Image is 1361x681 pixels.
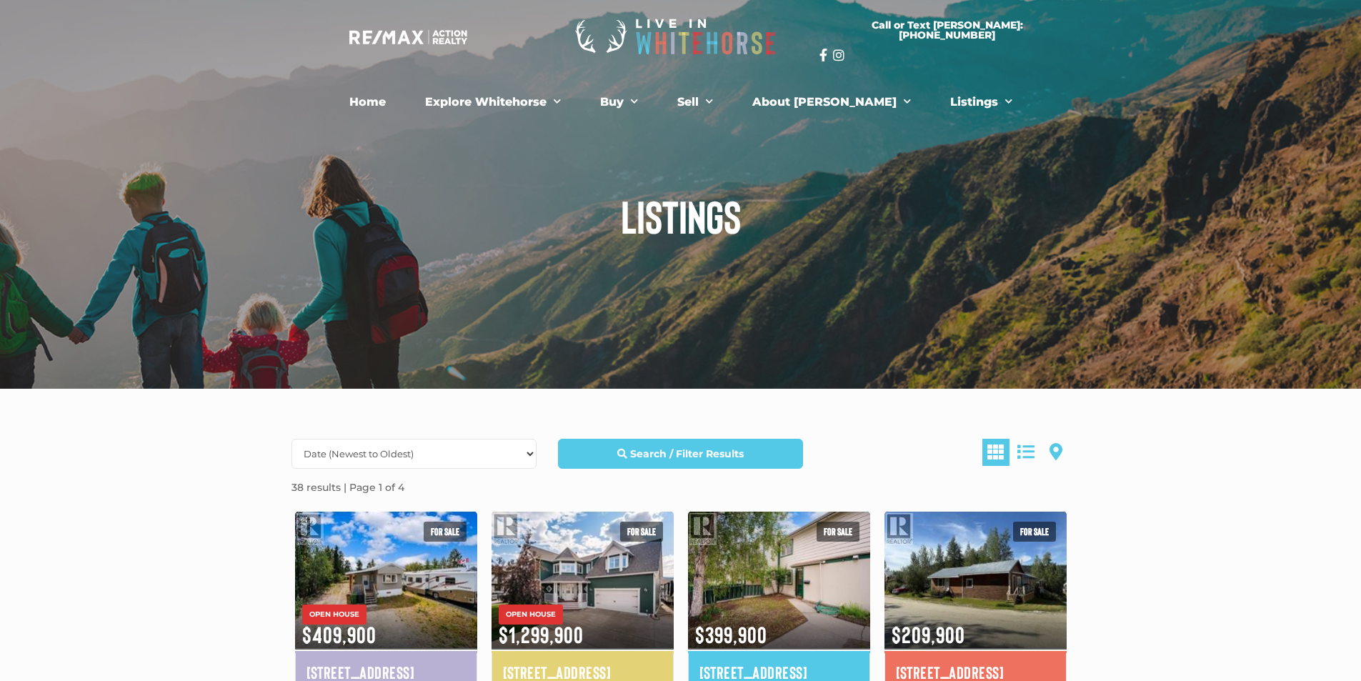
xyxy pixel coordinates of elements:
[295,509,477,651] img: 19 EAGLE PLACE, Whitehorse, Yukon
[817,522,859,542] span: For sale
[688,602,870,650] span: $399,900
[589,88,649,116] a: Buy
[288,88,1074,116] nav: Menu
[884,602,1067,650] span: $209,900
[884,509,1067,651] img: 678 PRINCESS STREET, Dawson City, Yukon
[742,88,922,116] a: About [PERSON_NAME]
[688,509,870,651] img: 7-100 LEWES BOULEVARD, Whitehorse, Yukon
[1013,522,1056,542] span: For sale
[295,602,477,650] span: $409,900
[499,605,563,625] span: OPEN HOUSE
[620,522,663,542] span: For sale
[302,605,367,625] span: OPEN HOUSE
[414,88,572,116] a: Explore Whitehorse
[667,88,724,116] a: Sell
[291,481,404,494] strong: 38 results | Page 1 of 4
[939,88,1023,116] a: Listings
[819,11,1075,49] a: Call or Text [PERSON_NAME]: [PHONE_NUMBER]
[339,88,397,116] a: Home
[492,602,674,650] span: $1,299,900
[630,447,744,460] strong: Search / Filter Results
[837,20,1058,40] span: Call or Text [PERSON_NAME]: [PHONE_NUMBER]
[281,193,1081,239] h1: Listings
[492,509,674,651] img: 5 GEM PLACE, Whitehorse, Yukon
[558,439,803,469] a: Search / Filter Results
[424,522,467,542] span: For sale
